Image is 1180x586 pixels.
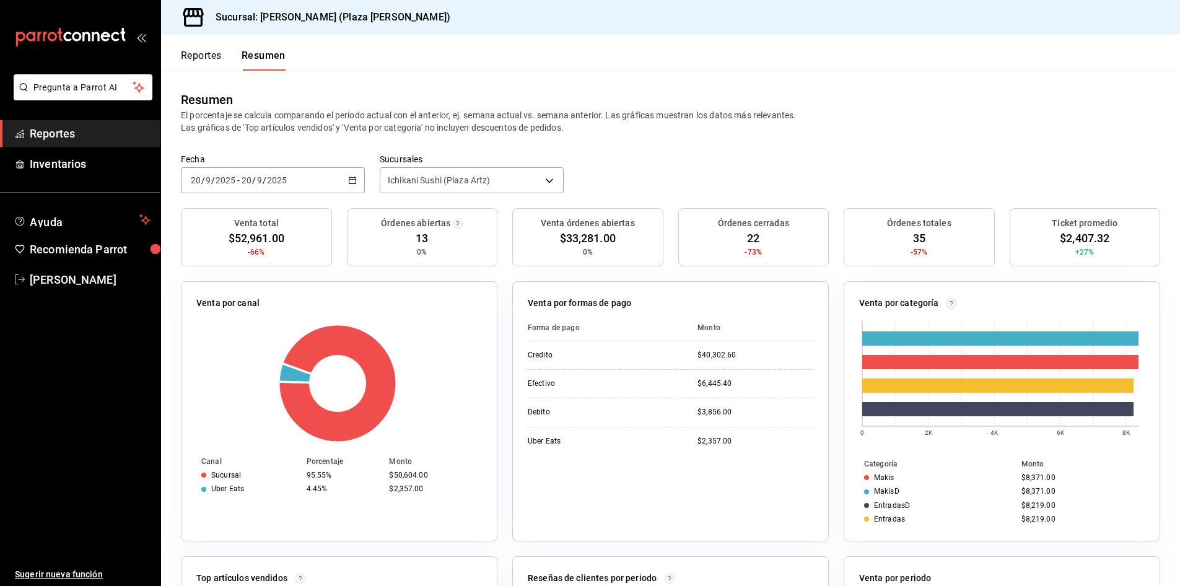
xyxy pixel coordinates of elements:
span: - [237,175,240,185]
span: / [201,175,205,185]
div: $8,371.00 [1021,473,1140,482]
span: 35 [913,230,925,247]
th: Monto [1016,457,1160,471]
th: Porcentaje [302,455,385,468]
span: Ichikani Sushi (Plaza Artz) [388,174,491,186]
span: -66% [248,247,265,258]
div: $2,357.00 [389,484,477,493]
span: Sugerir nueva función [15,568,151,581]
text: 8K [1122,429,1130,436]
div: EntradasD [874,501,910,510]
th: Categoría [844,457,1016,471]
text: 4K [990,429,999,436]
div: $50,604.00 [389,471,477,479]
th: Monto [384,455,497,468]
div: Credito [528,350,652,361]
th: Canal [181,455,302,468]
input: ---- [215,175,236,185]
input: -- [256,175,263,185]
p: El porcentaje se calcula comparando el período actual con el anterior, ej. semana actual vs. sema... [181,109,1160,134]
label: Sucursales [380,155,564,164]
span: Pregunta a Parrot AI [33,81,133,94]
input: -- [241,175,252,185]
p: Venta por canal [196,297,260,310]
span: / [263,175,266,185]
div: Uber Eats [211,484,244,493]
h3: Órdenes cerradas [718,217,789,230]
span: +27% [1075,247,1095,258]
div: $6,445.40 [697,378,813,389]
h3: Venta órdenes abiertas [541,217,635,230]
div: 95.55% [307,471,380,479]
p: Venta por periodo [859,572,931,585]
p: Reseñas de clientes por periodo [528,572,657,585]
button: Reportes [181,50,222,71]
text: 0 [860,429,864,436]
span: [PERSON_NAME] [30,271,151,288]
div: 4.45% [307,484,380,493]
p: Venta por formas de pago [528,297,631,310]
h3: Sucursal: [PERSON_NAME] (Plaza [PERSON_NAME]) [206,10,450,25]
div: MakisD [874,487,899,496]
text: 2K [925,429,933,436]
span: $52,961.00 [229,230,284,247]
div: Entradas [874,515,905,523]
input: -- [205,175,211,185]
div: $8,219.00 [1021,501,1140,510]
span: 0% [583,247,593,258]
button: Pregunta a Parrot AI [14,74,152,100]
label: Fecha [181,155,365,164]
button: Resumen [242,50,286,71]
span: -73% [745,247,762,258]
div: $2,357.00 [697,436,813,447]
input: ---- [266,175,287,185]
div: $3,856.00 [697,407,813,418]
th: Forma de pago [528,315,688,341]
span: $33,281.00 [560,230,616,247]
div: Uber Eats [528,436,652,447]
div: $8,219.00 [1021,515,1140,523]
div: navigation tabs [181,50,286,71]
div: $40,302.60 [697,350,813,361]
a: Pregunta a Parrot AI [9,90,152,103]
span: 22 [747,230,759,247]
p: Venta por categoría [859,297,939,310]
th: Monto [688,315,813,341]
h3: Órdenes totales [887,217,951,230]
h3: Venta total [234,217,279,230]
span: / [252,175,256,185]
h3: Órdenes abiertas [381,217,450,230]
p: Top artículos vendidos [196,572,287,585]
h3: Ticket promedio [1052,217,1117,230]
span: Recomienda Parrot [30,241,151,258]
span: $2,407.32 [1060,230,1109,247]
div: Makis [874,473,894,482]
input: -- [190,175,201,185]
text: 6K [1057,429,1065,436]
span: 13 [416,230,428,247]
span: / [211,175,215,185]
span: Reportes [30,125,151,142]
div: Debito [528,407,652,418]
div: $8,371.00 [1021,487,1140,496]
div: Sucursal [211,471,241,479]
span: Inventarios [30,155,151,172]
span: 0% [417,247,427,258]
span: -57% [911,247,928,258]
div: Efectivo [528,378,652,389]
div: Resumen [181,90,233,109]
button: open_drawer_menu [136,32,146,42]
span: Ayuda [30,212,134,227]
